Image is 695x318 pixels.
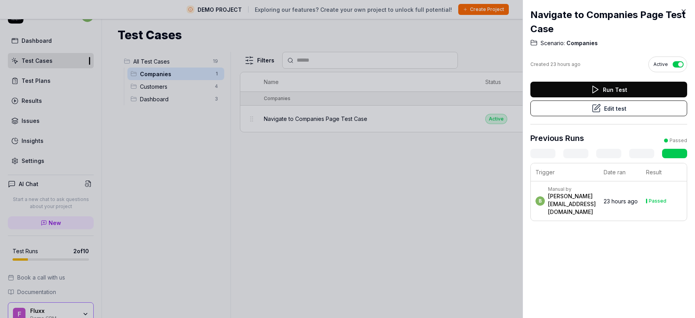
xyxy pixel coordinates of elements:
[641,163,687,181] th: Result
[531,163,599,181] th: Trigger
[530,8,687,36] h2: Navigate to Companies Page Test Case
[548,186,596,192] div: Manual by
[530,82,687,97] button: Run Test
[565,39,598,47] span: Companies
[649,199,666,203] div: Passed
[530,132,584,144] h3: Previous Runs
[550,61,581,67] time: 23 hours ago
[548,192,596,216] div: [PERSON_NAME][EMAIL_ADDRESS][DOMAIN_NAME]
[541,39,565,47] span: Scenario:
[535,196,545,206] span: b
[530,61,581,68] div: Created
[599,163,641,181] th: Date ran
[604,198,638,205] time: 23 hours ago
[670,137,687,144] div: Passed
[530,101,687,116] button: Edit test
[653,61,668,68] span: Active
